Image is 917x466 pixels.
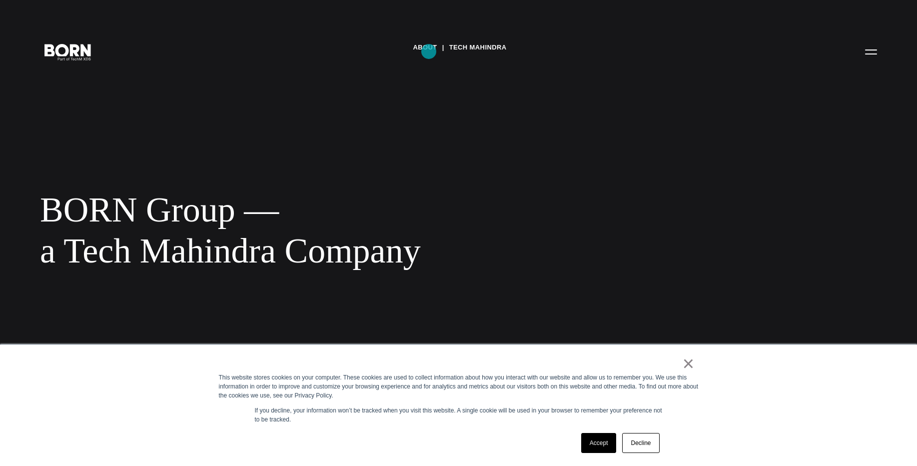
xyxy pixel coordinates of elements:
[683,359,695,368] a: ×
[413,40,437,55] a: About
[859,41,883,62] button: Open
[622,433,659,453] a: Decline
[40,189,610,271] div: BORN Group — a Tech Mahindra Company
[581,433,617,453] a: Accept
[255,406,663,424] p: If you decline, your information won’t be tracked when you visit this website. A single cookie wi...
[219,373,699,400] div: This website stores cookies on your computer. These cookies are used to collect information about...
[449,40,507,55] a: Tech Mahindra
